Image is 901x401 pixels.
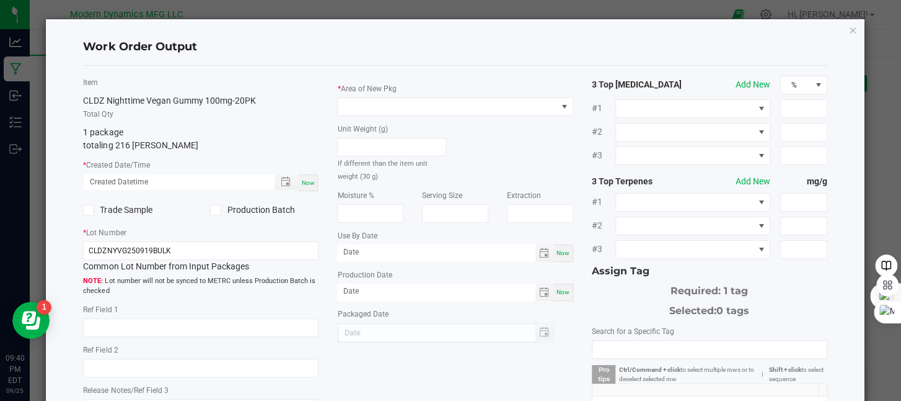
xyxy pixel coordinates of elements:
[615,123,770,142] span: NO DATA FOUND
[592,299,827,318] div: Selected:
[83,127,123,137] span: 1 package
[615,240,770,259] span: NO DATA FOUND
[716,305,749,317] span: 0 tags
[83,77,98,88] label: Item
[340,83,396,94] label: Area of New Pkg
[592,102,615,115] span: #1
[736,175,770,188] button: Add New
[337,190,374,201] label: Moisture %
[592,219,615,232] span: #2
[337,160,427,181] small: If different than the item unit weight (30 g)
[12,302,50,339] iframe: Resource center
[615,146,770,165] span: NO DATA FOUND
[556,250,569,256] span: Now
[337,230,377,241] label: Use By Date
[592,279,827,299] div: Required: 1 tag
[83,241,319,273] div: Common Lot Number from Input Packages
[210,204,319,217] label: Production Batch
[618,366,754,382] span: to select multiple rows or to deselect selected row
[422,190,462,201] label: Serving Size
[556,289,569,295] span: Now
[592,243,615,256] span: #3
[83,39,827,55] h4: Work Order Output
[592,125,615,138] span: #2
[615,193,770,212] span: NO DATA FOUND
[337,309,388,320] label: Packaged Date
[83,94,319,107] div: CLDZ Nighttime Vegan Gummy 100mg-20PK
[535,245,553,262] span: Toggle calendar
[592,264,827,279] div: Assign Tag
[275,174,299,190] span: Toggle popup
[86,227,126,238] label: Lot Number
[592,175,686,188] strong: 3 Top Terpenes
[780,175,827,188] strong: mg/g
[592,78,686,91] strong: 3 Top [MEDICAL_DATA]
[507,190,541,201] label: Extraction
[83,385,168,396] label: Release Notes/Ref Field 3
[781,76,811,94] span: %
[736,78,770,91] button: Add New
[337,245,535,260] input: Date
[769,366,824,382] span: to select sequence
[337,124,387,135] label: Unit Weight (g)
[755,369,769,379] span: |
[83,204,191,217] label: Trade Sample
[618,366,680,373] strong: Ctrl/Command + click
[592,326,674,337] label: Search for a Specific Tag
[769,366,801,373] strong: Shift + click
[86,160,149,171] label: Created Date/Time
[83,345,118,356] label: Ref Field 2
[83,304,118,315] label: Ref Field 1
[592,196,615,209] span: #1
[84,174,261,190] input: Created Datetime
[592,365,616,384] span: Pro tips
[337,269,392,281] label: Production Date
[615,99,770,118] span: NO DATA FOUND
[37,300,51,315] iframe: Resource center unread badge
[83,276,319,297] span: Lot number will not be synced to METRC unless Production Batch is checked
[615,217,770,235] span: NO DATA FOUND
[301,179,314,186] span: Now
[337,284,535,299] input: Date
[592,149,615,162] span: #3
[592,341,827,358] input: NO DATA FOUND
[83,109,113,120] label: Total Qty
[83,139,319,152] p: totaling 216 [PERSON_NAME]
[535,284,553,301] span: Toggle calendar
